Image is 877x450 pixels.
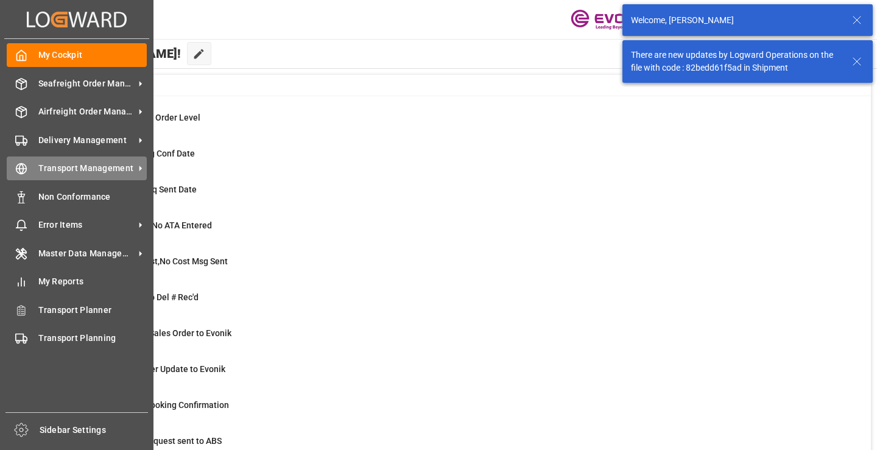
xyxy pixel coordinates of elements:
span: My Reports [38,275,147,288]
span: ETD>3 Days Past,No Cost Msg Sent [93,256,228,266]
a: Transport Planner [7,298,147,322]
span: Airfreight Order Management [38,105,135,118]
span: Master Data Management [38,247,135,260]
div: Welcome, [PERSON_NAME] [631,14,840,27]
a: 7ETD < 3 Days,No Del # Rec'dShipment [62,291,856,317]
a: 0Error on Initial Sales Order to EvonikShipment [62,327,856,353]
span: My Cockpit [38,49,147,62]
a: 8ETA > 10 Days , No ATA EnteredShipment [62,219,856,245]
span: Error on Initial Sales Order to Evonik [93,328,231,338]
a: 15ETD>3 Days Past,No Cost Msg SentShipment [62,255,856,281]
span: Transport Planner [38,304,147,317]
span: Sidebar Settings [40,424,149,437]
div: There are new updates by Logward Operations on the file with code : 82bedd61f5ad in Shipment [631,49,840,74]
span: Hello [PERSON_NAME]! [50,42,181,65]
a: 28ABS: Missing Booking ConfirmationShipment [62,399,856,424]
a: My Cockpit [7,43,147,67]
a: 10ABS: No Bkg Req Sent DateShipment [62,183,856,209]
span: Seafreight Order Management [38,77,135,90]
a: Transport Planning [7,326,147,350]
a: 0Error Sales Order Update to EvonikShipment [62,363,856,388]
span: Delivery Management [38,134,135,147]
a: 23ABS: No Init Bkg Conf DateShipment [62,147,856,173]
span: Transport Management [38,162,135,175]
a: My Reports [7,270,147,294]
span: Error Sales Order Update to Evonik [93,364,225,374]
a: 0MOT Missing at Order LevelSales Order-IVPO [62,111,856,137]
img: Evonik-brand-mark-Deep-Purple-RGB.jpeg_1700498283.jpeg [571,9,650,30]
a: Non Conformance [7,185,147,208]
span: Transport Planning [38,332,147,345]
span: ABS: Missing Booking Confirmation [93,400,229,410]
span: Non Conformance [38,191,147,203]
span: Error Items [38,219,135,231]
span: Pending Bkg Request sent to ABS [93,436,222,446]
